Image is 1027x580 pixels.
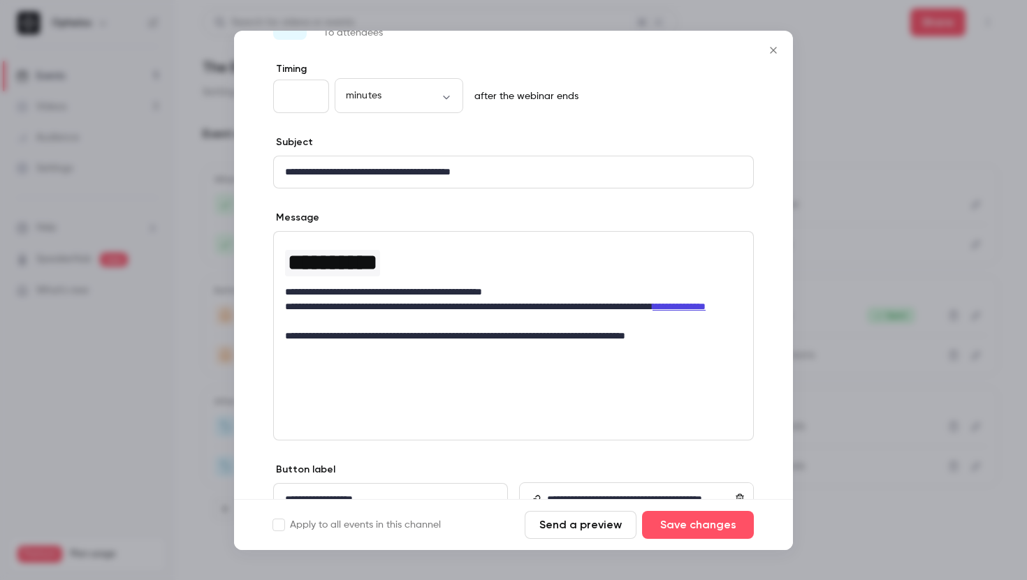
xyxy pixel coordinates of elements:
label: Apply to all events in this channel [273,518,441,532]
label: Button label [273,463,335,477]
div: editor [541,484,752,516]
button: Close [759,36,787,64]
div: editor [274,156,753,188]
button: Save changes [642,511,754,539]
label: Subject [273,135,313,149]
button: Send a preview [525,511,636,539]
div: editor [274,484,507,515]
label: Timing [273,62,754,76]
p: To attendees [323,26,432,40]
div: editor [274,232,753,352]
p: after the webinar ends [469,89,578,103]
div: minutes [335,89,463,103]
label: Message [273,211,319,225]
